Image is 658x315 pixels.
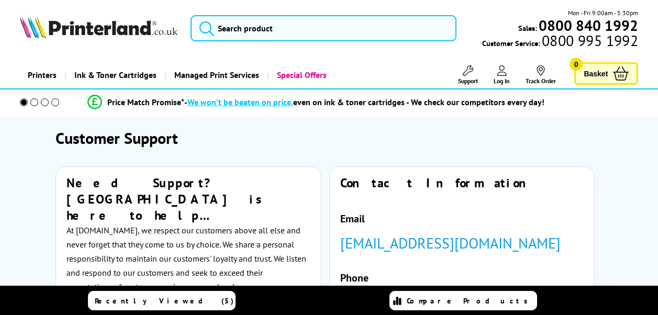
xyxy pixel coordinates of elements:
input: Search product [191,15,456,41]
span: Log In [494,77,510,85]
p: At [DOMAIN_NAME], we respect our customers above all else and never forget that they come to us b... [66,223,310,295]
h4: Email [340,212,584,226]
span: Price Match Promise* [107,97,184,107]
h2: Contact Information [340,175,584,191]
a: [EMAIL_ADDRESS][DOMAIN_NAME] [340,233,561,253]
span: Recently Viewed (5) [95,296,234,306]
a: Managed Print Services [164,62,267,88]
span: Compare Products [407,296,533,306]
a: Recently Viewed (5) [88,291,236,310]
span: Basket [584,66,608,81]
h4: Phone [340,271,584,285]
a: 0800 840 1992 [537,20,638,30]
b: 0800 840 1992 [539,16,638,35]
a: Support [458,65,478,85]
div: - even on ink & toner cartridges - We check our competitors every day! [184,97,544,107]
span: Mon - Fri 9:00am - 5:30pm [568,8,638,18]
a: Printerland Logo [20,16,177,40]
a: Track Order [526,65,556,85]
span: We won’t be beaten on price, [187,97,293,107]
span: Sales: [518,23,537,33]
a: Basket 0 [574,62,638,85]
span: 0 [570,58,583,71]
span: Ink & Toner Cartridges [74,62,157,88]
a: Log In [494,65,510,85]
a: Special Offers [267,62,334,88]
h1: Customer Support [55,128,602,148]
h2: Need Support? [GEOGRAPHIC_DATA] is here to help… [66,175,310,223]
a: Printers [20,62,64,88]
span: 0800 995 1992 [540,36,638,46]
a: Ink & Toner Cartridges [64,62,164,88]
li: modal_Promise [5,93,627,111]
a: Compare Products [389,291,537,310]
span: Customer Service: [482,36,638,48]
span: Support [458,77,478,85]
img: Printerland Logo [20,16,177,38]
